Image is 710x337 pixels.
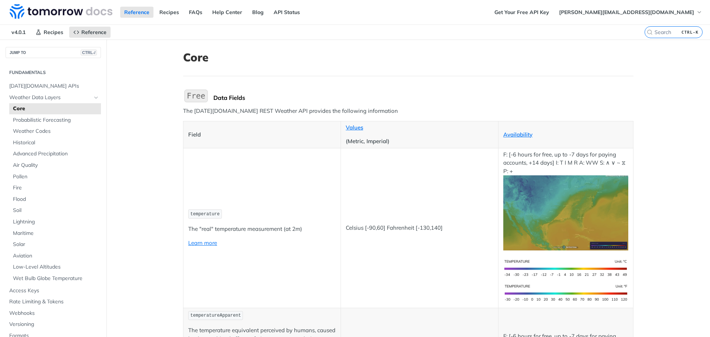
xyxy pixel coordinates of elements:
a: Aviation [9,250,101,262]
span: Probabilistic Forecasting [13,117,99,124]
button: Hide subpages for Weather Data Layers [93,95,99,101]
a: Lightning [9,216,101,228]
span: Wet Bulb Globe Temperature [13,275,99,282]
h2: Fundamentals [6,69,101,76]
span: Air Quality [13,162,99,169]
a: Maritime [9,228,101,239]
a: Probabilistic Forecasting [9,115,101,126]
a: Help Center [208,7,246,18]
svg: Search [647,29,653,35]
span: Aviation [13,252,99,260]
a: Low-Level Altitudes [9,262,101,273]
button: JUMP TOCTRL-/ [6,47,101,58]
p: (Metric, Imperial) [346,137,493,146]
span: Weather Codes [13,128,99,135]
p: F: [-6 hours for free, up to -7 days for paying accounts, +14 days] I: T I M R A: WW S: ∧ ∨ ~ ⧖ P: + [503,151,628,250]
a: Versioning [6,319,101,330]
a: Reference [69,27,111,38]
span: Maritime [13,230,99,237]
span: Rate Limiting & Tokens [9,298,99,306]
a: FAQs [185,7,206,18]
span: Lightning [13,218,99,226]
img: Tomorrow.io Weather API Docs [10,4,112,19]
a: Solar [9,239,101,250]
span: Flood [13,196,99,203]
a: Pollen [9,171,101,182]
span: Pollen [13,173,99,181]
a: Weather Data LayersHide subpages for Weather Data Layers [6,92,101,103]
span: Fire [13,184,99,192]
a: Recipes [31,27,67,38]
span: temperature [190,212,220,217]
span: [PERSON_NAME] [EMAIL_ADDRESS][DOMAIN_NAME] [559,9,694,16]
div: Data Fields [213,94,633,101]
span: v4.0.1 [7,27,30,38]
span: Recipes [44,29,63,36]
span: Soil [13,207,99,214]
a: Core [9,103,101,114]
span: Expand image [503,289,628,296]
span: Access Keys [9,287,99,294]
p: Field [188,131,336,139]
span: Historical [13,139,99,146]
a: API Status [270,7,304,18]
a: Rate Limiting & Tokens [6,296,101,307]
span: Expand image [503,209,628,216]
a: Flood [9,194,101,205]
a: Air Quality [9,160,101,171]
span: Core [13,105,99,112]
a: Get Your Free API Key [490,7,553,18]
a: Wet Bulb Globe Temperature [9,273,101,284]
span: CTRL-/ [81,50,97,55]
button: [PERSON_NAME][EMAIL_ADDRESS][DOMAIN_NAME] [555,7,706,18]
a: Learn more [188,239,217,246]
p: The "real" temperature measurement (at 2m) [188,225,336,233]
a: Soil [9,205,101,216]
span: Webhooks [9,310,99,317]
h1: Core [183,51,633,64]
span: temperatureApparent [190,313,241,318]
a: Advanced Precipitation [9,148,101,159]
span: Expand image [503,264,628,271]
a: Recipes [155,7,183,18]
span: Advanced Precipitation [13,150,99,158]
kbd: CTRL-K [680,28,700,36]
a: Fire [9,182,101,193]
span: [DATE][DOMAIN_NAME] APIs [9,82,99,90]
a: Historical [9,137,101,148]
span: Low-Level Altitudes [13,263,99,271]
span: Weather Data Layers [9,94,91,101]
a: Weather Codes [9,126,101,137]
a: Reference [120,7,153,18]
a: Values [346,124,363,131]
span: Reference [81,29,106,36]
p: The [DATE][DOMAIN_NAME] REST Weather API provides the following information [183,107,633,115]
p: Celsius [-90,60] Fahrenheit [-130,140] [346,224,493,232]
a: Webhooks [6,308,101,319]
span: Solar [13,241,99,248]
a: Availability [503,131,532,138]
a: Blog [248,7,268,18]
a: Access Keys [6,285,101,296]
span: Versioning [9,321,99,328]
a: [DATE][DOMAIN_NAME] APIs [6,81,101,92]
